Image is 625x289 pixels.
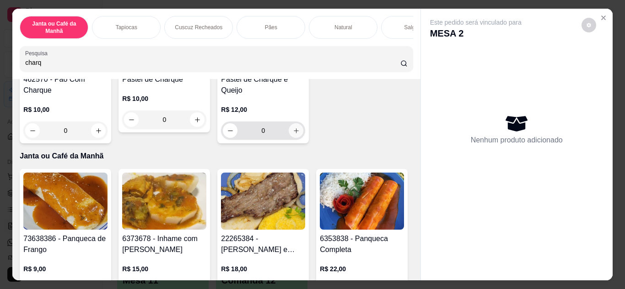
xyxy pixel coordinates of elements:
[596,11,611,25] button: Close
[122,264,206,273] p: R$ 15,00
[265,24,277,31] p: Pães
[23,74,108,96] h4: 462570 - Pão Com Charque
[27,20,81,35] p: Janta ou Café da Manhã
[23,173,108,230] img: product-image
[23,105,108,114] p: R$ 10,00
[404,24,427,31] p: Salgados
[430,18,522,27] p: Este pedido será vinculado para
[334,24,352,31] p: Natural
[23,233,108,255] h4: 73638386 - Panqueca de Frango
[122,233,206,255] h4: 6373678 - Inhame com [PERSON_NAME]
[221,74,305,96] h4: Pastel de Charque e Queijo
[582,18,596,32] button: decrease-product-quantity
[20,151,413,162] p: Janta ou Café da Manhã
[124,112,139,127] button: decrease-product-quantity
[25,49,51,57] label: Pesquisa
[190,112,205,127] button: increase-product-quantity
[320,173,404,230] img: product-image
[23,264,108,273] p: R$ 9,00
[25,123,40,138] button: decrease-product-quantity
[221,173,305,230] img: product-image
[221,264,305,273] p: R$ 18,00
[471,135,563,146] p: Nenhum produto adicionado
[122,94,206,103] p: R$ 10,00
[221,233,305,255] h4: 22265384 - [PERSON_NAME] e Carne de Sol
[320,233,404,255] h4: 6353838 - Panqueca Completa
[122,74,206,85] h4: Pastel de Charque
[122,173,206,230] img: product-image
[430,27,522,40] p: MESA 2
[221,105,305,114] p: R$ 12,00
[289,123,303,138] button: increase-product-quantity
[223,123,237,138] button: decrease-product-quantity
[25,58,400,67] input: Pesquisa
[116,24,137,31] p: Tapiocas
[91,123,106,138] button: increase-product-quantity
[175,24,222,31] p: Cuscuz Recheados
[320,264,404,273] p: R$ 22,00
